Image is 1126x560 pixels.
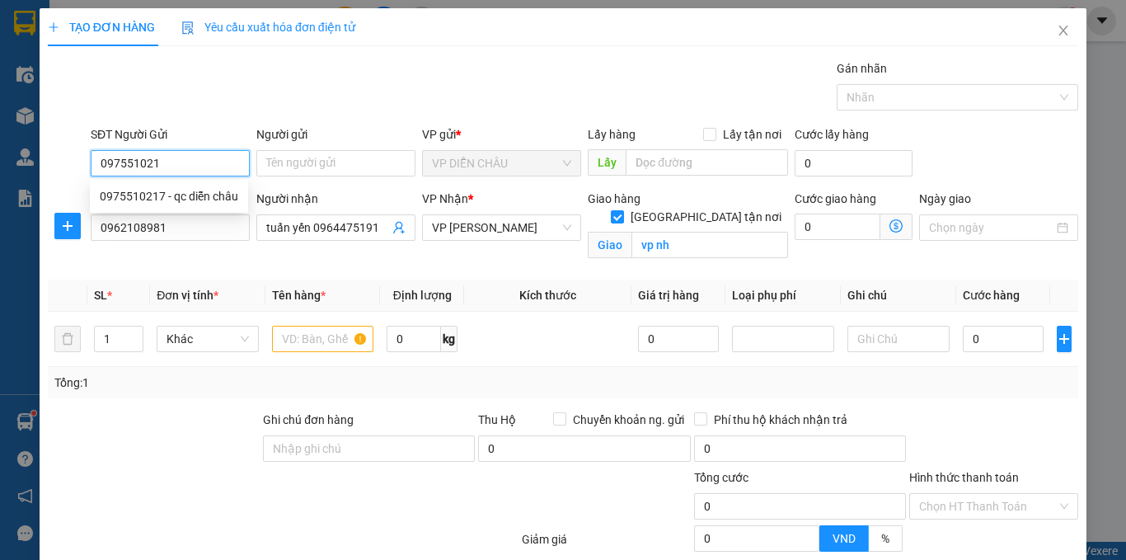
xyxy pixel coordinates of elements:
[432,215,571,240] span: VP NGỌC HỒI
[707,411,854,429] span: Phí thu hộ khách nhận trả
[422,192,468,205] span: VP Nhận
[889,219,903,233] span: dollar-circle
[638,289,699,302] span: Giá trị hàng
[588,128,636,141] span: Lấy hàng
[441,326,457,352] span: kg
[263,413,354,426] label: Ghi chú đơn hàng
[8,89,26,171] img: logo
[167,327,249,351] span: Khác
[909,471,1019,484] label: Hình thức thanh toán
[519,289,576,302] span: Kích thước
[263,435,475,462] input: Ghi chú đơn hàng
[624,208,788,226] span: [GEOGRAPHIC_DATA] tận nơi
[725,280,841,312] th: Loại phụ phí
[54,213,81,239] button: plus
[837,62,887,75] label: Gán nhãn
[1058,332,1071,346] span: plus
[795,128,869,141] label: Cước lấy hàng
[919,192,971,205] label: Ngày giao
[520,530,692,559] div: Giảm giá
[588,192,640,205] span: Giao hàng
[256,125,415,144] div: Người gửi
[55,219,80,233] span: plus
[100,187,238,205] div: 0975510217 - qc diễn châu
[1057,24,1070,37] span: close
[588,232,631,258] span: Giao
[54,374,436,392] div: Tổng: 1
[638,326,719,352] input: 0
[90,183,248,209] div: 0975510217 - qc diễn châu
[881,532,889,545] span: %
[847,326,950,352] input: Ghi Chú
[392,221,406,234] span: user-add
[181,21,195,35] img: icon
[393,289,452,302] span: Định lượng
[929,219,1053,237] input: Ngày giao
[795,192,876,205] label: Cước giao hàng
[795,150,913,176] input: Cước lấy hàng
[626,149,788,176] input: Dọc đường
[181,21,355,34] span: Yêu cầu xuất hóa đơn điện tử
[91,125,250,144] div: SĐT Người Gửi
[716,125,788,144] span: Lấy tận nơi
[94,289,107,302] span: SL
[833,532,856,545] span: VND
[478,413,516,426] span: Thu Hộ
[432,151,571,176] span: VP DIỄN CHÂU
[694,471,748,484] span: Tổng cước
[54,326,81,352] button: delete
[272,289,326,302] span: Tên hàng
[157,289,218,302] span: Đơn vị tính
[272,326,374,352] input: VD: Bàn, Ghế
[30,70,152,126] span: [GEOGRAPHIC_DATA], [GEOGRAPHIC_DATA] ↔ [GEOGRAPHIC_DATA]
[566,411,691,429] span: Chuyển khoản ng. gửi
[588,149,626,176] span: Lấy
[841,280,956,312] th: Ghi chú
[795,214,880,240] input: Cước giao hàng
[31,13,150,67] strong: CHUYỂN PHÁT NHANH AN PHÚ QUÝ
[48,21,155,34] span: TẠO ĐƠN HÀNG
[963,289,1020,302] span: Cước hàng
[631,232,788,258] input: Giao tận nơi
[1057,326,1072,352] button: plus
[256,190,415,208] div: Người nhận
[422,125,581,144] div: VP gửi
[1040,8,1086,54] button: Close
[48,21,59,33] span: plus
